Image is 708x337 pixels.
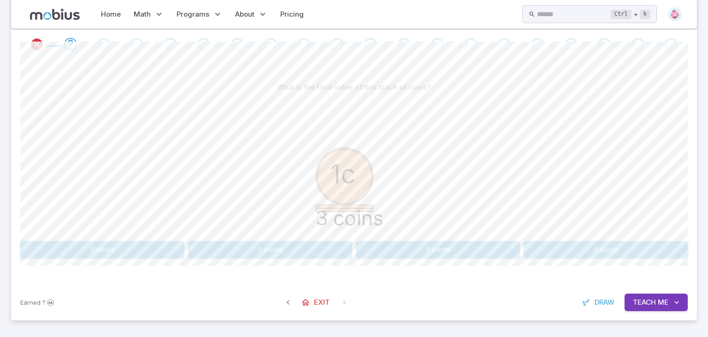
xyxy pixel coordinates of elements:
[280,294,296,311] span: Previous Question
[296,294,336,311] a: Exit
[464,38,477,51] div: Go to the next question
[30,38,43,51] div: Review your answer
[164,38,177,51] div: Go to the next question
[297,38,310,51] div: Go to the next question
[665,38,678,51] div: Go to the next question
[20,241,184,259] button: 3 cents
[524,241,688,259] button: 4 cents
[277,82,431,92] p: What is the total value of this stack of coins?
[330,158,355,190] text: 1c
[658,297,668,307] span: Me
[577,294,621,311] button: Draw
[130,38,143,51] div: Go to the next question
[188,241,352,259] button: 2 cents
[598,38,611,51] div: Go to the next question
[631,38,644,51] div: Go to the next question
[531,38,544,51] div: Go to the next question
[314,297,330,307] span: Exit
[498,38,511,51] div: Go to the next question
[356,241,520,259] button: 5 cents
[177,9,209,19] span: Programs
[336,294,353,311] span: On Latest Question
[633,297,656,307] span: Teach
[235,9,254,19] span: About
[20,298,41,307] span: Earned
[20,298,55,307] p: Earn Mobius dollars to buy game boosters
[640,10,650,19] kbd: k
[625,294,688,311] button: TeachMe
[595,297,614,307] span: Draw
[64,38,77,51] div: Go to the next question
[264,38,277,51] div: Go to the next question
[98,4,124,25] a: Home
[97,38,110,51] div: Go to the next question
[197,38,210,51] div: Go to the next question
[611,9,650,20] div: +
[431,38,444,51] div: Go to the next question
[316,206,383,230] text: 3 coins
[364,38,377,51] div: Go to the next question
[611,10,631,19] kbd: Ctrl
[277,4,307,25] a: Pricing
[134,9,151,19] span: Math
[398,38,411,51] div: Go to the next question
[565,38,578,51] div: Go to the next question
[42,298,46,307] span: ?
[331,38,344,51] div: Go to the next question
[668,7,682,21] img: hexagon.svg
[231,38,244,51] div: Go to the next question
